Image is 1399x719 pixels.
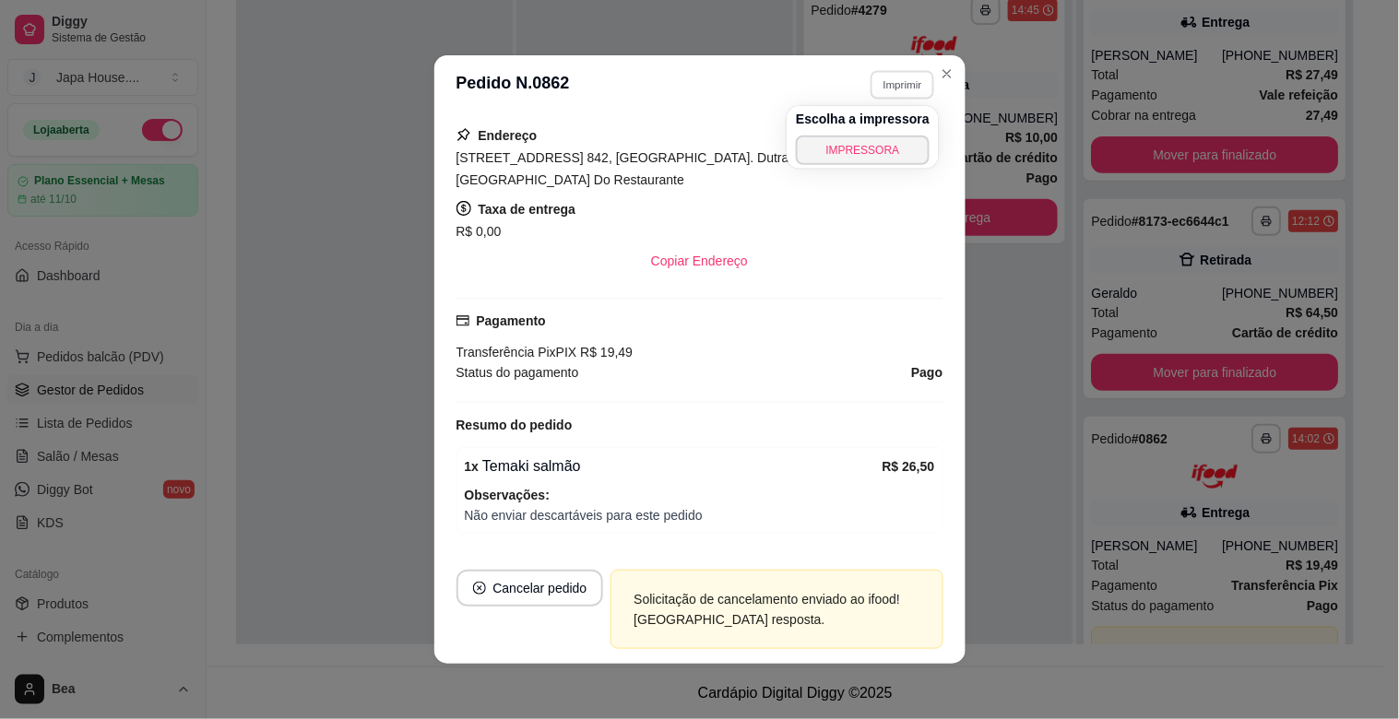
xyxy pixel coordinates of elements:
[456,418,573,432] strong: Resumo do pedido
[577,345,634,359] span: R$ 19,49
[932,59,962,88] button: Close
[479,202,576,217] strong: Taxa de entrega
[465,505,935,525] span: Não enviar descartáveis para este pedido
[456,70,570,100] h3: Pedido N. 0862
[473,582,486,595] span: close-circle
[456,345,577,359] span: Transferência Pix PIX
[456,127,471,142] span: pushpin
[883,459,935,474] strong: R$ 26,50
[465,488,551,502] strong: Observações:
[456,314,469,327] span: credit-card
[456,201,471,216] span: dollar
[911,365,943,380] strong: Pago
[456,570,604,607] button: close-circleCancelar pedido
[465,455,883,477] div: Temaki salmão
[456,150,859,187] span: [STREET_ADDRESS] 842, [GEOGRAPHIC_DATA]. Dutra - 07171110 [GEOGRAPHIC_DATA] Do Restaurante
[477,313,546,328] strong: Pagamento
[634,589,919,630] div: Solicitação de cancelamento enviado ao ifood! [GEOGRAPHIC_DATA] resposta.
[796,136,930,165] button: IMPRESSORA
[456,362,579,383] span: Status do pagamento
[871,70,934,99] button: Imprimir
[636,242,763,279] button: Copiar Endereço
[796,110,930,128] h4: Escolha a impressora
[456,224,502,239] span: R$ 0,00
[479,128,538,143] strong: Endereço
[465,459,480,474] strong: 1 x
